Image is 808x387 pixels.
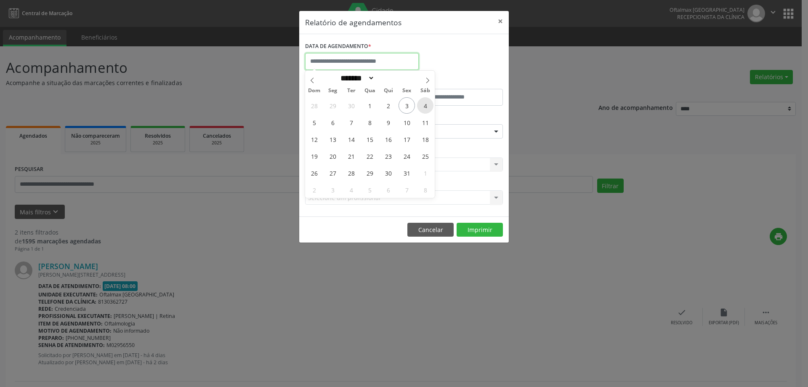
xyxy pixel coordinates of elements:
span: Outubro 20, 2025 [324,148,341,164]
span: Outubro 24, 2025 [399,148,415,164]
button: Cancelar [407,223,454,237]
span: Outubro 10, 2025 [399,114,415,131]
span: Outubro 26, 2025 [306,165,322,181]
span: Outubro 5, 2025 [306,114,322,131]
span: Outubro 22, 2025 [361,148,378,164]
span: Dom [305,88,324,93]
span: Outubro 6, 2025 [324,114,341,131]
span: Sáb [416,88,435,93]
input: Year [375,74,402,83]
span: Outubro 13, 2025 [324,131,341,147]
span: Novembro 6, 2025 [380,181,396,198]
span: Setembro 28, 2025 [306,97,322,114]
span: Novembro 3, 2025 [324,181,341,198]
span: Novembro 8, 2025 [417,181,433,198]
span: Outubro 29, 2025 [361,165,378,181]
span: Outubro 27, 2025 [324,165,341,181]
span: Novembro 7, 2025 [399,181,415,198]
span: Outubro 28, 2025 [343,165,359,181]
span: Ter [342,88,361,93]
span: Novembro 2, 2025 [306,181,322,198]
span: Outubro 31, 2025 [399,165,415,181]
span: Outubro 1, 2025 [361,97,378,114]
span: Outubro 4, 2025 [417,97,433,114]
span: Outubro 12, 2025 [306,131,322,147]
button: Close [492,11,509,32]
span: Setembro 30, 2025 [343,97,359,114]
span: Outubro 3, 2025 [399,97,415,114]
span: Outubro 11, 2025 [417,114,433,131]
span: Novembro 4, 2025 [343,181,359,198]
span: Outubro 2, 2025 [380,97,396,114]
button: Imprimir [457,223,503,237]
span: Novembro 1, 2025 [417,165,433,181]
span: Outubro 18, 2025 [417,131,433,147]
span: Outubro 7, 2025 [343,114,359,131]
span: Qua [361,88,379,93]
span: Outubro 23, 2025 [380,148,396,164]
span: Outubro 14, 2025 [343,131,359,147]
span: Outubro 17, 2025 [399,131,415,147]
span: Seg [324,88,342,93]
select: Month [338,74,375,83]
span: Novembro 5, 2025 [361,181,378,198]
h5: Relatório de agendamentos [305,17,401,28]
label: ATÉ [406,76,503,89]
span: Sex [398,88,416,93]
span: Outubro 8, 2025 [361,114,378,131]
span: Setembro 29, 2025 [324,97,341,114]
span: Outubro 30, 2025 [380,165,396,181]
span: Outubro 9, 2025 [380,114,396,131]
span: Outubro 15, 2025 [361,131,378,147]
label: DATA DE AGENDAMENTO [305,40,371,53]
span: Qui [379,88,398,93]
span: Outubro 25, 2025 [417,148,433,164]
span: Outubro 21, 2025 [343,148,359,164]
span: Outubro 16, 2025 [380,131,396,147]
span: Outubro 19, 2025 [306,148,322,164]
